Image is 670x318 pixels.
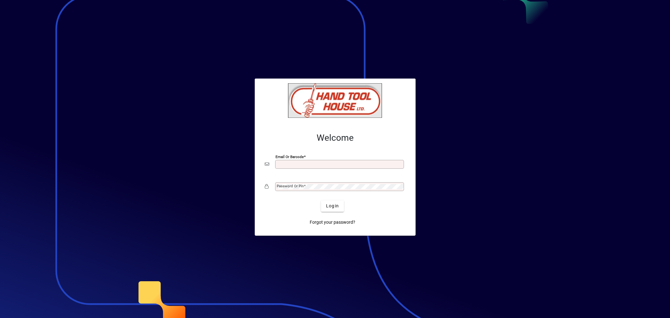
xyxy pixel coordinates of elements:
button: Login [321,200,344,212]
h2: Welcome [265,133,406,143]
mat-label: Password or Pin [277,184,304,188]
mat-label: Email or Barcode [275,154,304,159]
a: Forgot your password? [307,217,358,228]
span: Login [326,203,339,209]
span: Forgot your password? [310,219,355,226]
